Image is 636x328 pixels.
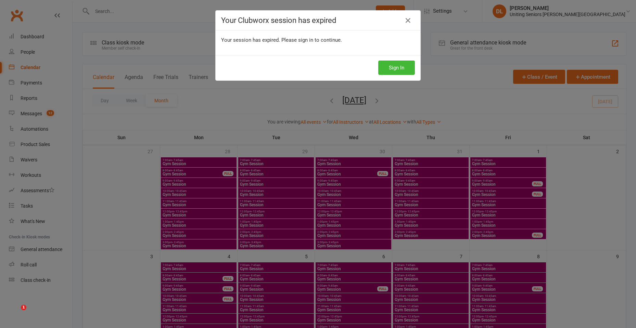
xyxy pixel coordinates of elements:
iframe: Intercom live chat [7,305,23,321]
button: Sign In [378,61,415,75]
span: 1 [21,305,26,310]
h4: Your Clubworx session has expired [221,16,415,25]
span: Your session has expired. Please sign in to continue. [221,37,342,43]
a: Close [403,15,414,26]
